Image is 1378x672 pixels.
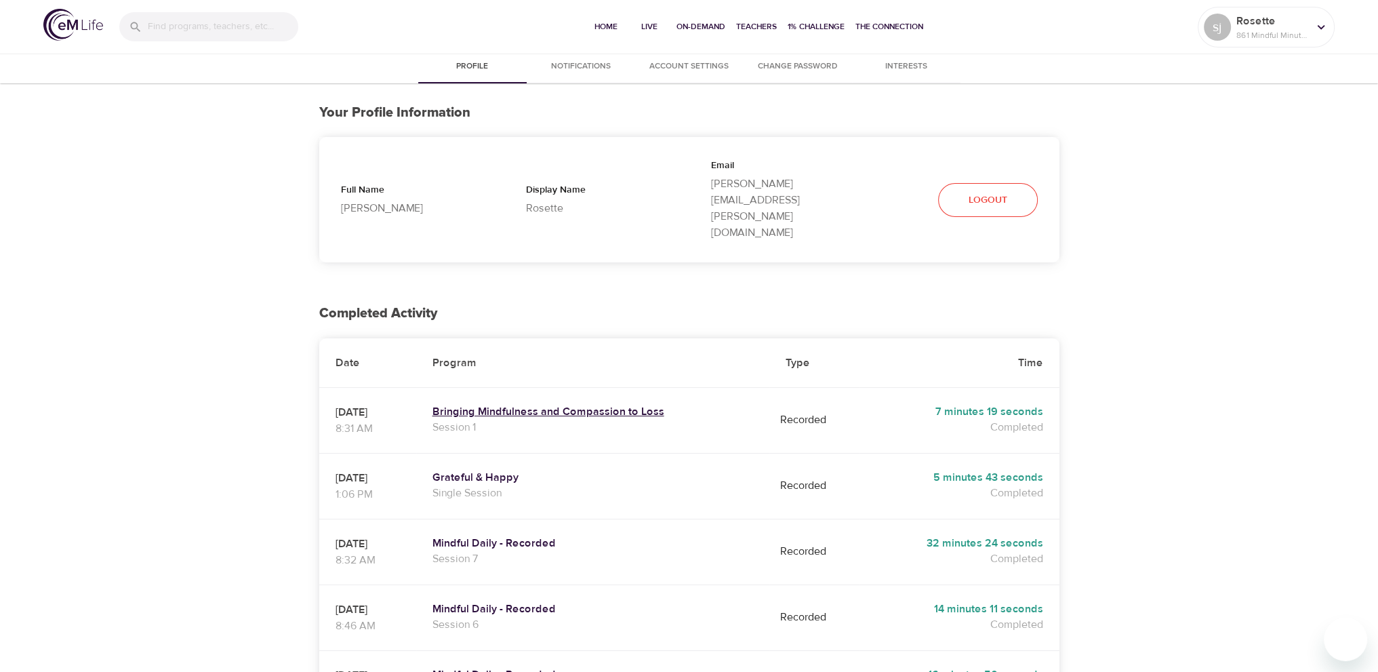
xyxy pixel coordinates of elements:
h3: Your Profile Information [319,105,1059,121]
a: Mindful Daily - Recorded [432,536,753,551]
th: Date [319,338,416,388]
span: Teachers [736,20,777,34]
span: Interests [860,60,952,74]
td: Recorded [769,519,860,585]
p: [DATE] [336,470,400,486]
p: Email [711,159,853,176]
p: Completed [876,485,1042,501]
h5: 32 minutes 24 seconds [876,536,1042,551]
span: On-Demand [676,20,725,34]
p: [DATE] [336,601,400,618]
p: Session 1 [432,419,753,435]
p: Completed [876,419,1042,435]
a: Mindful Daily - Recorded [432,602,753,616]
td: Recorded [769,387,860,453]
h5: 7 minutes 19 seconds [876,405,1042,419]
a: Grateful & Happy [432,471,753,485]
h2: Completed Activity [319,306,1059,321]
p: Session 6 [432,616,753,633]
th: Program [416,338,769,388]
a: Bringing Mindfulness and Compassion to Loss [432,405,753,419]
h5: 14 minutes 11 seconds [876,602,1042,616]
span: Home [590,20,622,34]
p: Display Name [526,183,668,200]
span: Account Settings [643,60,735,74]
p: [DATE] [336,404,400,420]
span: Logout [969,192,1007,209]
p: 8:31 AM [336,420,400,437]
span: Live [633,20,666,34]
td: Recorded [769,453,860,519]
div: sj [1204,14,1231,41]
p: Single Session [432,485,753,501]
p: Completed [876,616,1042,633]
th: Type [769,338,860,388]
td: Recorded [769,585,860,650]
p: [PERSON_NAME][EMAIL_ADDRESS][PERSON_NAME][DOMAIN_NAME] [711,176,853,241]
th: Time [859,338,1059,388]
iframe: Button to launch messaging window [1324,618,1367,661]
p: Full Name [341,183,483,200]
p: 861 Mindful Minutes [1236,29,1308,41]
img: logo [43,9,103,41]
p: Session 7 [432,551,753,567]
p: Completed [876,551,1042,567]
h5: 5 minutes 43 seconds [876,471,1042,485]
p: [DATE] [336,536,400,552]
span: The Connection [855,20,923,34]
span: Change Password [752,60,844,74]
span: 1% Challenge [788,20,845,34]
p: 8:46 AM [336,618,400,634]
span: Notifications [535,60,627,74]
button: Logout [938,183,1038,218]
p: 1:06 PM [336,486,400,502]
p: [PERSON_NAME] [341,200,483,216]
p: Rosette [526,200,668,216]
span: Profile [426,60,519,74]
p: Rosette [1236,13,1308,29]
input: Find programs, teachers, etc... [148,12,298,41]
p: 8:32 AM [336,552,400,568]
